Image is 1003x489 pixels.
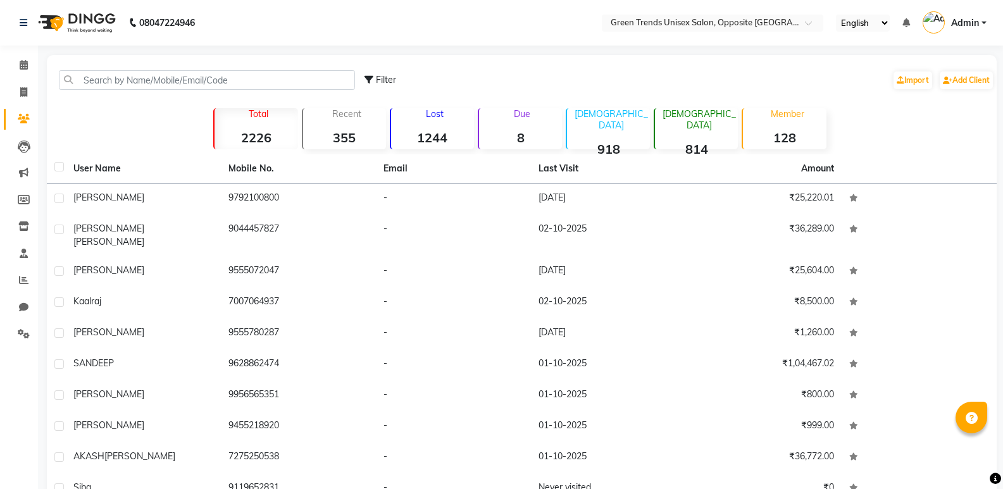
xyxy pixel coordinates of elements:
[479,130,562,145] strong: 8
[655,141,738,157] strong: 814
[687,380,842,411] td: ₹800.00
[221,256,376,287] td: 9555072047
[215,130,297,145] strong: 2226
[303,130,386,145] strong: 355
[572,108,650,131] p: [DEMOGRAPHIC_DATA]
[951,16,979,30] span: Admin
[73,295,101,307] span: Kaalraj
[32,5,119,40] img: logo
[221,349,376,380] td: 9628862474
[748,108,826,120] p: Member
[59,70,355,90] input: Search by Name/Mobile/Email/Code
[376,411,531,442] td: -
[376,287,531,318] td: -
[221,183,376,214] td: 9792100800
[687,287,842,318] td: ₹8,500.00
[73,326,144,338] span: [PERSON_NAME]
[376,74,396,85] span: Filter
[687,442,842,473] td: ₹36,772.00
[531,411,686,442] td: 01-10-2025
[66,154,221,183] th: User Name
[687,214,842,256] td: ₹36,289.00
[73,223,144,234] span: [PERSON_NAME]
[73,236,144,247] span: [PERSON_NAME]
[220,108,297,120] p: Total
[531,214,686,256] td: 02-10-2025
[531,349,686,380] td: 01-10-2025
[482,108,562,120] p: Due
[531,287,686,318] td: 02-10-2025
[104,450,175,462] span: [PERSON_NAME]
[687,318,842,349] td: ₹1,260.00
[73,419,144,431] span: [PERSON_NAME]
[221,214,376,256] td: 9044457827
[221,287,376,318] td: 7007064937
[687,349,842,380] td: ₹1,04,467.02
[743,130,826,145] strong: 128
[221,318,376,349] td: 9555780287
[794,154,842,183] th: Amount
[376,183,531,214] td: -
[376,349,531,380] td: -
[894,71,932,89] a: Import
[376,256,531,287] td: -
[531,256,686,287] td: [DATE]
[73,264,144,276] span: [PERSON_NAME]
[687,183,842,214] td: ₹25,220.01
[376,318,531,349] td: -
[391,130,474,145] strong: 1244
[376,380,531,411] td: -
[73,192,144,203] span: [PERSON_NAME]
[531,442,686,473] td: 01-10-2025
[376,154,531,183] th: Email
[221,411,376,442] td: 9455218920
[660,108,738,131] p: [DEMOGRAPHIC_DATA]
[73,357,114,369] span: SANDEEP
[531,318,686,349] td: [DATE]
[376,442,531,473] td: -
[531,183,686,214] td: [DATE]
[687,411,842,442] td: ₹999.00
[396,108,474,120] p: Lost
[940,71,993,89] a: Add Client
[308,108,386,120] p: Recent
[139,5,195,40] b: 08047224946
[221,380,376,411] td: 9956565351
[687,256,842,287] td: ₹25,604.00
[221,154,376,183] th: Mobile No.
[73,388,144,400] span: [PERSON_NAME]
[923,11,945,34] img: Admin
[376,214,531,256] td: -
[531,380,686,411] td: 01-10-2025
[73,450,104,462] span: AKASH
[567,141,650,157] strong: 918
[221,442,376,473] td: 7275250538
[531,154,686,183] th: Last Visit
